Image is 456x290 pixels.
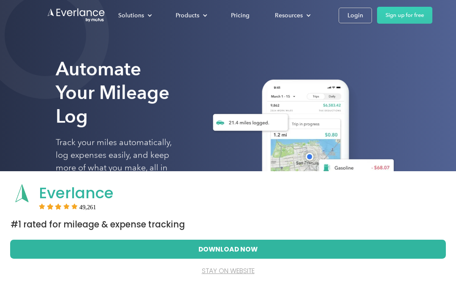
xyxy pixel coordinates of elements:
a: Login [339,8,372,23]
span: User reviews count [79,205,96,210]
div: Pricing [231,10,250,21]
button: Download Now [24,240,432,258]
div: Rating:5 stars [39,203,96,211]
span: #1 Rated for Mileage & Expense Tracking [11,219,185,230]
img: Everlance, mileage tracker app, expense tracking app [193,71,400,268]
div: Login [347,10,363,21]
a: Pricing [223,8,258,23]
div: Products [167,8,214,23]
img: App logo [11,182,33,205]
button: stay on website [23,262,433,280]
span: Everlance [39,182,114,204]
div: Resources [266,8,318,23]
strong: Automate Your Mileage Log [56,57,169,127]
div: Solutions [118,10,144,21]
div: Solutions [110,8,159,23]
div: Resources [275,10,303,21]
a: Go to homepage [47,8,106,23]
div: Products [176,10,199,21]
p: Track your miles automatically, log expenses easily, and keep more of what you make, all in one app [56,136,180,187]
a: Sign up for free [377,7,432,24]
